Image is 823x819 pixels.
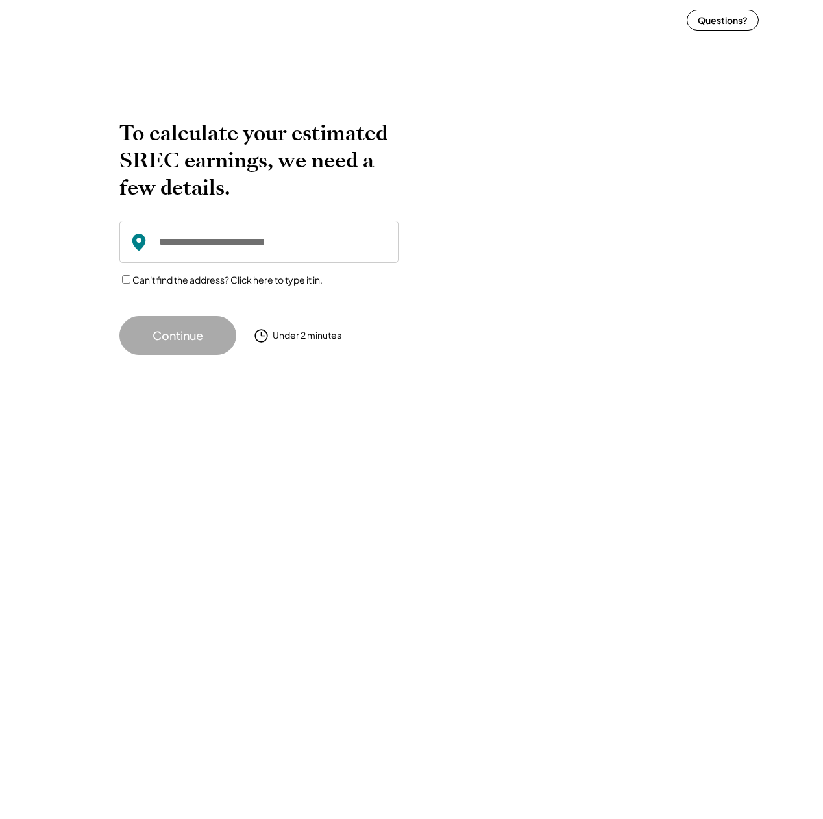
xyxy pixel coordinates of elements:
[119,119,399,201] h2: To calculate your estimated SREC earnings, we need a few details.
[687,10,759,31] button: Questions?
[119,316,236,355] button: Continue
[64,3,155,37] img: yH5BAEAAAAALAAAAAABAAEAAAIBRAA7
[273,329,341,342] div: Under 2 minutes
[132,274,323,286] label: Can't find the address? Click here to type it in.
[431,119,684,328] img: yH5BAEAAAAALAAAAAABAAEAAAIBRAA7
